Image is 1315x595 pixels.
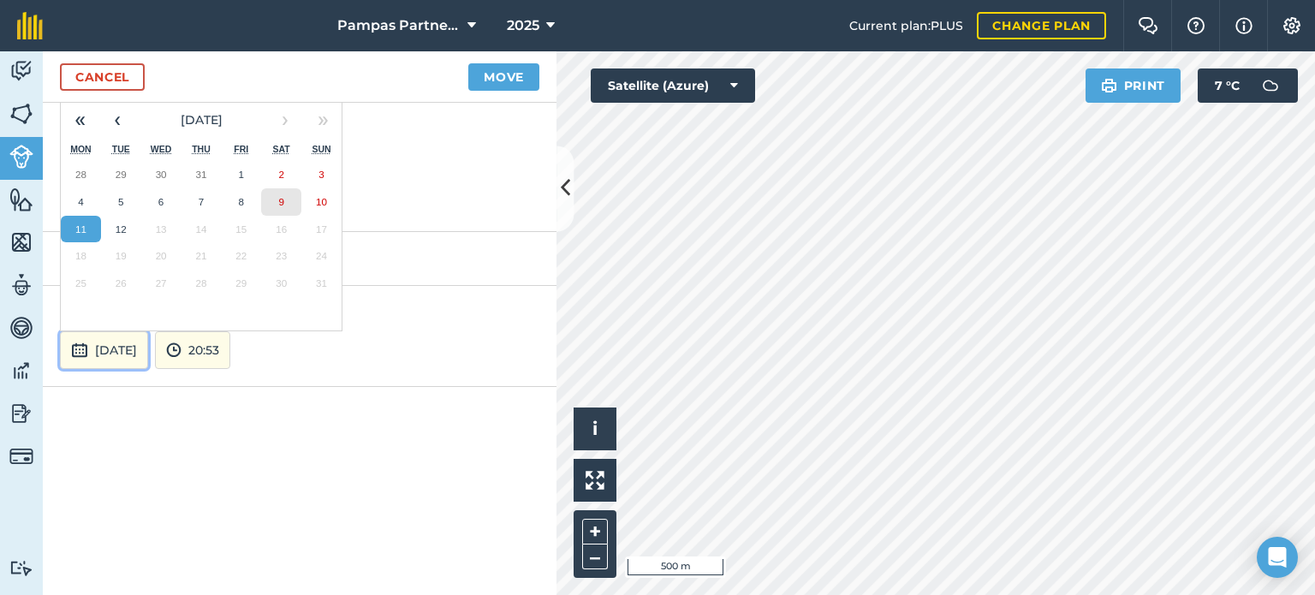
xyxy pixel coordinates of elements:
a: Cancel [60,63,145,91]
abbr: August 20, 2025 [156,250,167,261]
abbr: August 12, 2025 [116,223,127,235]
button: August 15, 2025 [221,216,261,243]
button: August 6, 2025 [141,188,181,216]
img: A question mark icon [1186,17,1206,34]
img: svg+xml;base64,PD94bWwgdmVyc2lvbj0iMS4wIiBlbmNvZGluZz0idXRmLTgiPz4KPCEtLSBHZW5lcmF0b3I6IEFkb2JlIE... [71,340,88,360]
img: svg+xml;base64,PHN2ZyB4bWxucz0iaHR0cDovL3d3dy53My5vcmcvMjAwMC9zdmciIHdpZHRoPSI1NiIgaGVpZ2h0PSI2MC... [9,101,33,127]
button: July 29, 2025 [101,161,141,188]
button: August 11, 2025 [61,216,101,243]
button: Satellite (Azure) [591,68,755,103]
abbr: August 10, 2025 [316,196,327,207]
abbr: Wednesday [151,144,172,154]
button: [DATE] [136,101,266,139]
span: 2025 [507,15,539,36]
abbr: August 29, 2025 [235,277,247,289]
button: August 20, 2025 [141,242,181,270]
abbr: August 8, 2025 [239,196,244,207]
button: » [304,101,342,139]
abbr: August 16, 2025 [276,223,287,235]
abbr: August 28, 2025 [195,277,206,289]
button: August 28, 2025 [181,270,222,297]
button: August 13, 2025 [141,216,181,243]
abbr: August 21, 2025 [195,250,206,261]
button: 20:53 [155,331,230,369]
button: August 3, 2025 [301,161,342,188]
button: August 17, 2025 [301,216,342,243]
abbr: July 29, 2025 [116,169,127,180]
img: svg+xml;base64,PD94bWwgdmVyc2lvbj0iMS4wIiBlbmNvZGluZz0idXRmLTgiPz4KPCEtLSBHZW5lcmF0b3I6IEFkb2JlIE... [9,444,33,468]
button: August 26, 2025 [101,270,141,297]
abbr: August 27, 2025 [156,277,167,289]
abbr: August 23, 2025 [276,250,287,261]
abbr: August 26, 2025 [116,277,127,289]
button: August 19, 2025 [101,242,141,270]
abbr: July 28, 2025 [75,169,86,180]
button: 7 °C [1198,68,1298,103]
abbr: August 22, 2025 [235,250,247,261]
abbr: Sunday [312,144,330,154]
button: August 9, 2025 [261,188,301,216]
abbr: July 31, 2025 [195,169,206,180]
button: August 25, 2025 [61,270,101,297]
img: svg+xml;base64,PD94bWwgdmVyc2lvbj0iMS4wIiBlbmNvZGluZz0idXRmLTgiPz4KPCEtLSBHZW5lcmF0b3I6IEFkb2JlIE... [9,401,33,426]
span: [DATE] [181,112,223,128]
button: August 14, 2025 [181,216,222,243]
button: « [61,101,98,139]
button: ‹ [98,101,136,139]
abbr: August 7, 2025 [199,196,204,207]
img: fieldmargin Logo [17,12,43,39]
button: Print [1086,68,1181,103]
img: svg+xml;base64,PD94bWwgdmVyc2lvbj0iMS4wIiBlbmNvZGluZz0idXRmLTgiPz4KPCEtLSBHZW5lcmF0b3I6IEFkb2JlIE... [9,560,33,576]
img: svg+xml;base64,PHN2ZyB4bWxucz0iaHR0cDovL3d3dy53My5vcmcvMjAwMC9zdmciIHdpZHRoPSI1NiIgaGVpZ2h0PSI2MC... [9,187,33,212]
abbr: August 5, 2025 [118,196,123,207]
button: August 10, 2025 [301,188,342,216]
button: August 29, 2025 [221,270,261,297]
img: svg+xml;base64,PD94bWwgdmVyc2lvbj0iMS4wIiBlbmNvZGluZz0idXRmLTgiPz4KPCEtLSBHZW5lcmF0b3I6IEFkb2JlIE... [9,272,33,298]
abbr: August 13, 2025 [156,223,167,235]
abbr: August 4, 2025 [78,196,83,207]
abbr: July 30, 2025 [156,169,167,180]
img: svg+xml;base64,PHN2ZyB4bWxucz0iaHR0cDovL3d3dy53My5vcmcvMjAwMC9zdmciIHdpZHRoPSI1NiIgaGVpZ2h0PSI2MC... [9,229,33,255]
button: – [582,544,608,569]
div: 223 [43,232,556,286]
span: 7 ° C [1215,68,1240,103]
button: July 31, 2025 [181,161,222,188]
button: › [266,101,304,139]
abbr: August 6, 2025 [158,196,164,207]
img: svg+xml;base64,PD94bWwgdmVyc2lvbj0iMS4wIiBlbmNvZGluZz0idXRmLTgiPz4KPCEtLSBHZW5lcmF0b3I6IEFkb2JlIE... [9,58,33,84]
button: + [582,519,608,544]
img: Four arrows, one pointing top left, one top right, one bottom right and the last bottom left [586,471,604,490]
abbr: August 30, 2025 [276,277,287,289]
button: August 4, 2025 [61,188,101,216]
button: [DATE] [60,331,148,369]
button: August 7, 2025 [181,188,222,216]
button: August 18, 2025 [61,242,101,270]
button: August 30, 2025 [261,270,301,297]
img: svg+xml;base64,PD94bWwgdmVyc2lvbj0iMS4wIiBlbmNvZGluZz0idXRmLTgiPz4KPCEtLSBHZW5lcmF0b3I6IEFkb2JlIE... [166,340,181,360]
abbr: August 19, 2025 [116,250,127,261]
img: svg+xml;base64,PHN2ZyB4bWxucz0iaHR0cDovL3d3dy53My5vcmcvMjAwMC9zdmciIHdpZHRoPSIxNyIgaGVpZ2h0PSIxNy... [1235,15,1253,36]
button: July 30, 2025 [141,161,181,188]
button: August 5, 2025 [101,188,141,216]
button: August 16, 2025 [261,216,301,243]
button: July 28, 2025 [61,161,101,188]
abbr: August 11, 2025 [75,223,86,235]
abbr: August 2, 2025 [278,169,283,180]
abbr: Saturday [273,144,290,154]
abbr: August 15, 2025 [235,223,247,235]
img: svg+xml;base64,PD94bWwgdmVyc2lvbj0iMS4wIiBlbmNvZGluZz0idXRmLTgiPz4KPCEtLSBHZW5lcmF0b3I6IEFkb2JlIE... [9,315,33,341]
button: August 27, 2025 [141,270,181,297]
button: August 23, 2025 [261,242,301,270]
abbr: August 9, 2025 [278,196,283,207]
img: A cog icon [1282,17,1302,34]
abbr: August 3, 2025 [318,169,324,180]
button: August 24, 2025 [301,242,342,270]
button: August 31, 2025 [301,270,342,297]
div: Open Intercom Messenger [1257,537,1298,578]
a: Change plan [977,12,1106,39]
img: svg+xml;base64,PHN2ZyB4bWxucz0iaHR0cDovL3d3dy53My5vcmcvMjAwMC9zdmciIHdpZHRoPSIxOSIgaGVpZ2h0PSIyNC... [1101,75,1117,96]
button: August 21, 2025 [181,242,222,270]
button: August 1, 2025 [221,161,261,188]
abbr: Friday [234,144,248,154]
abbr: August 25, 2025 [75,277,86,289]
